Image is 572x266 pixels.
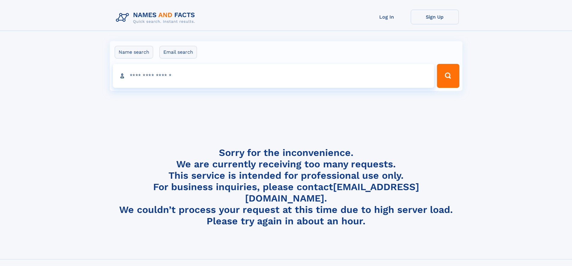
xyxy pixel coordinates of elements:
[437,64,459,88] button: Search Button
[411,10,459,24] a: Sign Up
[363,10,411,24] a: Log In
[113,64,434,88] input: search input
[113,147,459,227] h4: Sorry for the inconvenience. We are currently receiving too many requests. This service is intend...
[245,181,419,204] a: [EMAIL_ADDRESS][DOMAIN_NAME]
[113,10,200,26] img: Logo Names and Facts
[115,46,153,58] label: Name search
[159,46,197,58] label: Email search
